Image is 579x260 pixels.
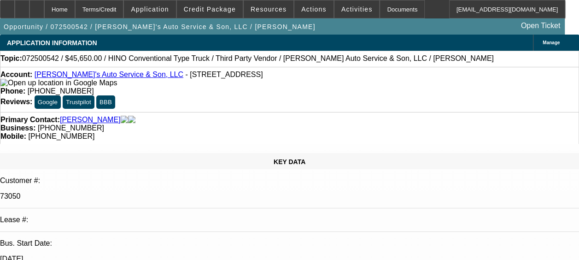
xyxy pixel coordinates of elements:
span: Opportunity / 072500542 / [PERSON_NAME]'s Auto Service & Son, LLC / [PERSON_NAME] [4,23,316,30]
span: Manage [543,40,560,45]
span: Credit Package [184,6,236,13]
a: View Google Maps [0,79,117,87]
button: BBB [96,95,115,109]
span: [PHONE_NUMBER] [28,87,94,95]
a: Open Ticket [517,18,564,34]
span: Activities [341,6,373,13]
span: APPLICATION INFORMATION [7,39,97,47]
span: [PHONE_NUMBER] [28,132,94,140]
strong: Account: [0,71,32,78]
strong: Mobile: [0,132,26,140]
a: [PERSON_NAME]'s Auto Service & Son, LLC [35,71,183,78]
span: [PHONE_NUMBER] [38,124,104,132]
strong: Topic: [0,54,22,63]
button: Resources [244,0,293,18]
span: Actions [301,6,327,13]
button: Application [124,0,175,18]
strong: Reviews: [0,98,32,106]
span: Application [131,6,169,13]
span: - [STREET_ADDRESS] [185,71,263,78]
span: Resources [251,6,287,13]
button: Trustpilot [63,95,94,109]
img: Open up location in Google Maps [0,79,117,87]
strong: Primary Contact: [0,116,60,124]
button: Activities [334,0,380,18]
span: KEY DATA [274,158,305,165]
a: [PERSON_NAME] [60,116,121,124]
span: 072500542 / $45,650.00 / HINO Conventional Type Truck / Third Party Vendor / [PERSON_NAME] Auto S... [22,54,494,63]
button: Google [35,95,61,109]
img: linkedin-icon.png [128,116,135,124]
img: facebook-icon.png [121,116,128,124]
button: Actions [294,0,333,18]
button: Credit Package [177,0,243,18]
strong: Business: [0,124,35,132]
strong: Phone: [0,87,25,95]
